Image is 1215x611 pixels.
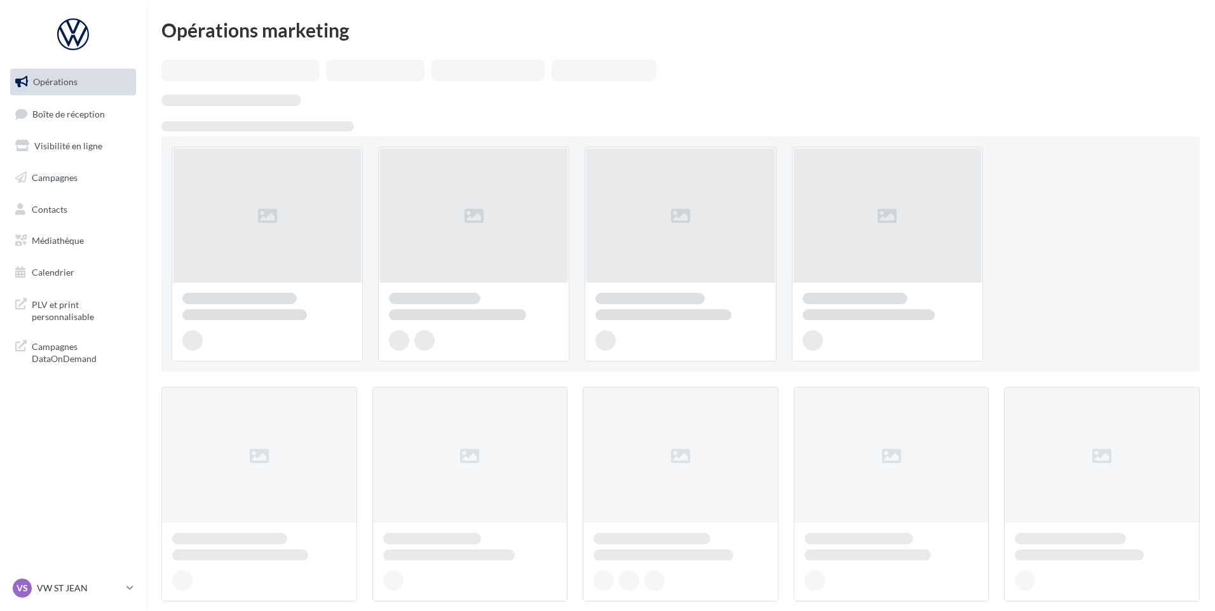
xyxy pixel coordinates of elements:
span: Médiathèque [32,235,84,246]
span: Opérations [33,76,78,87]
a: Calendrier [8,259,139,286]
a: Visibilité en ligne [8,133,139,159]
a: PLV et print personnalisable [8,291,139,328]
span: Boîte de réception [32,108,105,119]
span: Visibilité en ligne [34,140,102,151]
span: Campagnes DataOnDemand [32,338,131,365]
div: Opérations marketing [161,20,1200,39]
a: Contacts [8,196,139,223]
a: Campagnes [8,164,139,191]
span: VS [17,582,28,594]
a: Campagnes DataOnDemand [8,333,139,370]
a: Boîte de réception [8,100,139,128]
a: VS VW ST JEAN [10,576,136,600]
span: Calendrier [32,267,74,278]
p: VW ST JEAN [37,582,121,594]
a: Opérations [8,69,139,95]
span: PLV et print personnalisable [32,296,131,323]
span: Campagnes [32,172,78,183]
a: Médiathèque [8,227,139,254]
span: Contacts [32,203,67,214]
